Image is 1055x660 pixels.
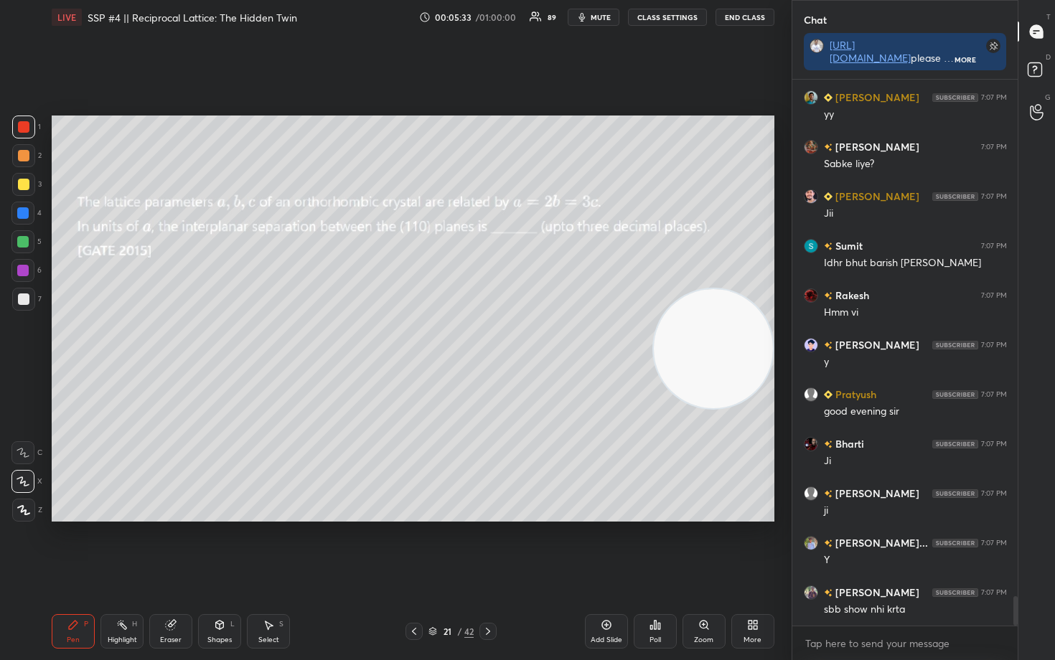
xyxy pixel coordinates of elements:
[981,291,1007,300] div: 7:07 PM
[810,39,824,53] img: 5fec7a98e4a9477db02da60e09992c81.jpg
[207,636,232,643] div: Shapes
[981,341,1007,349] div: 7:07 PM
[932,192,978,201] img: 4P8fHbbgJtejmAAAAAElFTkSuQmCC
[67,636,80,643] div: Pen
[108,636,137,643] div: Highlight
[744,636,761,643] div: More
[833,189,919,204] h6: [PERSON_NAME]
[981,440,1007,448] div: 7:07 PM
[12,173,42,196] div: 3
[955,55,976,65] div: More
[279,621,283,628] div: S
[833,337,919,352] h6: [PERSON_NAME]
[981,143,1007,151] div: 7:07 PM
[981,489,1007,498] div: 7:07 PM
[981,242,1007,250] div: 7:07 PM
[12,288,42,311] div: 7
[84,621,88,628] div: P
[1046,11,1051,22] p: T
[833,387,876,402] h6: Pratyush
[830,38,911,65] a: [URL][DOMAIN_NAME]
[981,539,1007,547] div: 7:07 PM
[12,144,42,167] div: 2
[804,90,818,105] img: d4163f4534e74e459d820c5a13b05dfd.52294463_3
[981,93,1007,102] div: 7:07 PM
[568,9,619,26] button: mute
[932,390,978,399] img: 4P8fHbbgJtejmAAAAAElFTkSuQmCC
[792,1,838,39] p: Chat
[804,585,818,600] img: 189e81f3ad9640e58d0778bdb48dc7b8.jpg
[11,259,42,282] div: 6
[932,440,978,448] img: 4P8fHbbgJtejmAAAAAElFTkSuQmCC
[160,636,182,643] div: Eraser
[824,355,1007,369] div: y
[804,140,818,154] img: e9b7549125ed4c16ba28175a737a5d95.jpg
[1045,92,1051,103] p: G
[804,437,818,451] img: b788a65ec98542e6ab0665aea0422d2c.jpg
[824,192,833,201] img: Learner_Badge_beginner_1_8b307cf2a0.svg
[824,589,833,597] img: no-rating-badge.077c3623.svg
[830,39,956,65] div: please mark your attendance in the comment section
[824,207,1007,221] div: Jii
[824,603,1007,617] div: sbb show nhi krta
[88,11,297,24] h4: SSP #4 || Reciprocal Lattice: The Hidden Twin
[804,536,818,550] img: bf76456a0e6044938c9eca47dcbc0d12.jpg
[11,230,42,253] div: 5
[824,292,833,300] img: no-rating-badge.077c3623.svg
[824,93,833,102] img: Learner_Badge_beginner_1_8b307cf2a0.svg
[932,93,978,102] img: 4P8fHbbgJtejmAAAAAElFTkSuQmCC
[52,9,82,26] div: LIVE
[981,192,1007,201] div: 7:07 PM
[804,338,818,352] img: 34468515_98C10B49-D193-4F8C-80C6-49E0587AC51A.png
[804,486,818,501] img: default.png
[12,499,42,522] div: Z
[824,157,1007,171] div: Sabke liye?
[932,341,978,349] img: 4P8fHbbgJtejmAAAAAElFTkSuQmCC
[824,405,1007,419] div: good evening sir
[824,341,833,349] img: no-rating-badge.077c3623.svg
[833,436,864,451] h6: Bharti
[716,9,774,26] button: End Class
[11,441,42,464] div: C
[824,242,833,250] img: no-rating-badge.077c3623.svg
[11,202,42,225] div: 4
[824,490,833,498] img: no-rating-badge.077c3623.svg
[824,390,833,399] img: Learner_Badge_beginner_1_8b307cf2a0.svg
[932,489,978,498] img: 4P8fHbbgJtejmAAAAAElFTkSuQmCC
[258,636,279,643] div: Select
[824,454,1007,468] div: Ji
[824,256,1007,270] div: Idhr bhut barish [PERSON_NAME]
[981,390,1007,399] div: 7:07 PM
[464,625,474,638] div: 42
[457,627,461,636] div: /
[132,621,137,628] div: H
[824,504,1007,518] div: ji
[792,80,1018,626] div: grid
[591,636,622,643] div: Add Slide
[591,12,611,22] span: mute
[981,588,1007,597] div: 7:07 PM
[824,306,1007,320] div: Hmm vi
[833,139,919,154] h6: [PERSON_NAME]
[548,14,556,21] div: 89
[694,636,713,643] div: Zoom
[824,440,833,448] img: no-rating-badge.077c3623.svg
[804,387,818,402] img: default.png
[650,636,661,643] div: Poll
[833,486,919,501] h6: [PERSON_NAME]
[833,90,919,105] h6: [PERSON_NAME]
[804,239,818,253] img: 3
[1046,52,1051,62] p: D
[833,585,919,600] h6: [PERSON_NAME]
[824,143,833,151] img: no-rating-badge.077c3623.svg
[932,588,978,597] img: 4P8fHbbgJtejmAAAAAElFTkSuQmCC
[804,189,818,204] img: 07a40ad767264ce6b7519e4706fb3171.jpg
[833,238,863,253] h6: Sumit
[12,115,41,138] div: 1
[804,288,818,303] img: 667304a0a85e432da5e11b47dc5d1463.jpg
[440,627,454,636] div: 21
[824,539,833,547] img: no-rating-badge.077c3623.svg
[833,288,869,303] h6: Rakesh
[628,9,707,26] button: CLASS SETTINGS
[11,470,42,493] div: X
